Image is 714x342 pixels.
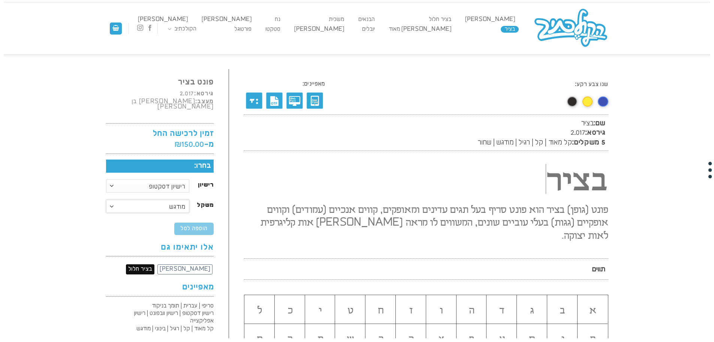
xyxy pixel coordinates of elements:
[264,90,284,111] img: TTF - OpenType Flavor
[570,129,585,137] span: 2.017
[305,90,325,111] img: Application Font license
[244,197,608,242] h2: פונט (גופן) בציר הוא פונט סריף בעל תגים עדינים ומאופקים, קווים אנכיים (עמודים) וקווים אופקיים (גג...
[547,304,578,317] h2: ב
[533,8,608,49] img: הקולכתיב
[291,26,348,33] a: [PERSON_NAME]
[175,140,204,149] bdi: 150.00
[335,304,365,317] h2: ט
[425,16,455,23] a: בציר חלול
[137,24,143,32] a: עקבו אחרינו באינסטגרם
[325,16,348,23] a: משׂכית
[244,115,608,151] span: שם: גירסא: 5 משקלים:
[198,16,255,23] a: [PERSON_NAME]
[106,128,214,150] h4: זמין לרכישה החל מ-
[164,26,200,33] a: הקולכתיב
[180,90,194,97] span: 2.017
[396,304,426,317] h2: ז
[106,91,214,96] h6: גירסא:
[106,282,214,293] h4: מאפיינים
[486,304,517,317] h2: ד
[175,140,181,149] span: ₪
[365,304,396,317] h2: ח
[197,203,214,208] label: משקל
[109,302,214,333] p: סריפי | עברית | תומך בניקוד רישיון דסקטופ | רישיון וובפונט | רישיון אפליקצייה קל מאוד | קל | רגיל...
[275,304,305,317] h2: כ
[132,98,214,110] span: [PERSON_NAME] בן [PERSON_NAME]
[161,243,214,252] span: אלו יתאימו גם
[128,266,152,272] span: בציר חלול
[305,304,335,317] h2: י
[477,139,572,146] span: קל מאוד | קל | רגיל | מודגש | שחור
[231,26,255,33] a: פורטוגל
[244,80,264,111] div: תמיכה בניקוד מתוכנת
[426,304,457,317] h2: ו
[157,264,213,274] a: [PERSON_NAME]
[134,16,191,23] a: [PERSON_NAME]
[174,223,214,235] button: הוספה לסל
[501,26,518,33] a: בציר
[147,24,153,32] a: עקבו אחרינו בפייסבוק
[106,160,214,173] h5: בחרו:
[197,182,214,188] label: רישיון
[160,266,210,272] span: [PERSON_NAME]
[284,90,305,111] img: Webfont
[244,90,264,111] img: תמיכה בניקוד מתוכנת
[106,77,214,88] h4: פונט בציר
[457,304,487,317] h2: ה
[487,81,608,88] span: שנו צבע רקע:
[517,304,547,317] h2: ג
[244,160,608,200] h1: בציר
[264,80,284,111] div: TTF - OpenType Flavor
[461,16,518,23] a: [PERSON_NAME]
[244,304,275,317] h2: ל
[244,258,608,279] p: תווים
[126,264,154,274] a: בציר חלול
[355,16,378,23] a: הבנאים
[262,26,284,33] a: סטקטו
[106,99,214,110] h6: מעצב:
[305,80,325,88] p: מאפיינים:
[385,26,455,33] a: [PERSON_NAME] מאוד
[110,23,122,35] a: מעבר לסל הקניות
[358,26,378,33] a: יובלים
[271,16,284,23] a: נח
[581,119,594,127] span: בציר
[578,304,608,317] h2: א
